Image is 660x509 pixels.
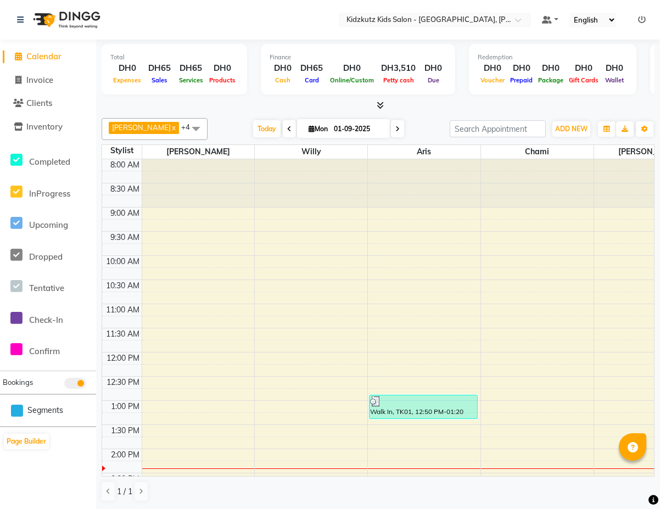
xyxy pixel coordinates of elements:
[171,123,176,132] a: x
[296,62,327,75] div: DH65
[110,62,144,75] div: DH0
[110,53,238,62] div: Total
[602,76,627,84] span: Wallet
[272,76,293,84] span: Cash
[29,251,63,262] span: Dropped
[175,62,206,75] div: DH65
[481,145,594,159] span: Chami
[270,62,296,75] div: DH0
[108,208,142,219] div: 9:00 AM
[104,328,142,340] div: 11:30 AM
[26,121,63,132] span: Inventory
[306,125,331,133] span: Mon
[29,315,63,325] span: Check-In
[104,256,142,267] div: 10:00 AM
[144,62,175,75] div: DH65
[255,145,367,159] span: Willy
[614,465,649,498] iframe: chat widget
[601,62,628,75] div: DH0
[450,120,546,137] input: Search Appointment
[26,75,53,85] span: Invoice
[3,97,93,110] a: Clients
[109,473,142,485] div: 2:30 PM
[27,405,63,416] span: Segments
[425,76,442,84] span: Due
[368,145,480,159] span: Aris
[112,123,171,132] span: [PERSON_NAME]
[206,76,238,84] span: Products
[28,4,103,35] img: logo
[26,98,52,108] span: Clients
[149,76,170,84] span: Sales
[110,76,144,84] span: Expenses
[29,156,70,167] span: Completed
[109,401,142,412] div: 1:00 PM
[3,121,93,133] a: Inventory
[507,76,535,84] span: Prepaid
[117,486,132,497] span: 1 / 1
[566,62,601,75] div: DH0
[253,120,281,137] span: Today
[109,425,142,437] div: 1:30 PM
[176,76,206,84] span: Services
[29,188,70,199] span: InProgress
[104,304,142,316] div: 11:00 AM
[108,159,142,171] div: 8:00 AM
[29,220,68,230] span: Upcoming
[381,76,417,84] span: Petty cash
[26,51,61,61] span: Calendar
[566,76,601,84] span: Gift Cards
[377,62,420,75] div: DH3,510
[535,76,566,84] span: Package
[3,74,93,87] a: Invoice
[535,62,566,75] div: DH0
[108,183,142,195] div: 8:30 AM
[552,121,590,137] button: ADD NEW
[206,62,238,75] div: DH0
[29,346,60,356] span: Confirm
[478,62,507,75] div: DH0
[420,62,446,75] div: DH0
[102,145,142,156] div: Stylist
[108,232,142,243] div: 9:30 AM
[104,377,142,388] div: 12:30 PM
[327,62,377,75] div: DH0
[29,283,64,293] span: Tentative
[181,122,198,131] span: +4
[331,121,385,137] input: 2025-09-01
[478,53,628,62] div: Redemption
[327,76,377,84] span: Online/Custom
[302,76,322,84] span: Card
[104,280,142,292] div: 10:30 AM
[270,53,446,62] div: Finance
[370,395,477,418] div: Walk In, TK01, 12:50 PM-01:20 PM, Kid'S Hair Cut For Boy (DH65)
[142,145,255,159] span: [PERSON_NAME]
[3,378,33,387] span: Bookings
[4,434,49,449] button: Page Builder
[109,449,142,461] div: 2:00 PM
[104,353,142,364] div: 12:00 PM
[478,76,507,84] span: Voucher
[507,62,535,75] div: DH0
[555,125,588,133] span: ADD NEW
[3,51,93,63] a: Calendar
